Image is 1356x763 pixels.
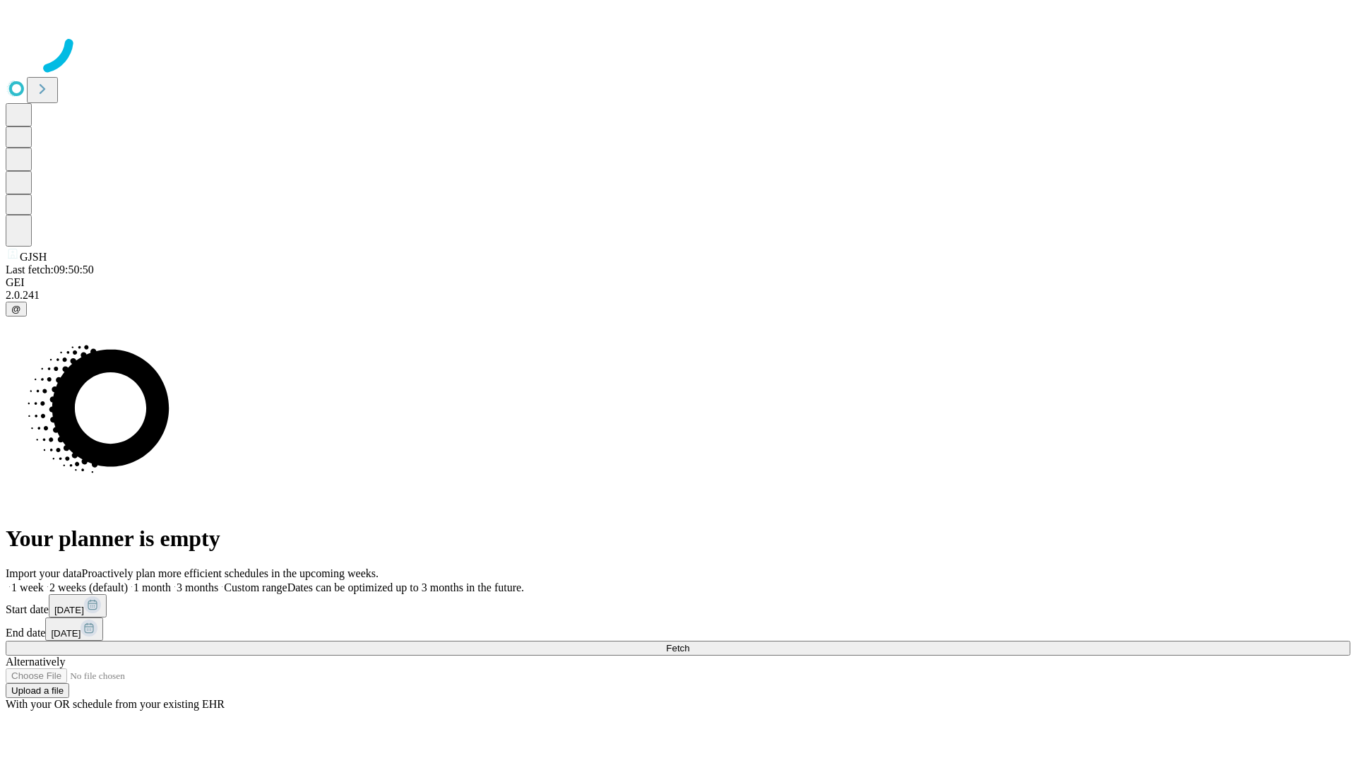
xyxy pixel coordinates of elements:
[6,567,82,579] span: Import your data
[133,581,171,593] span: 1 month
[6,276,1350,289] div: GEI
[6,289,1350,302] div: 2.0.241
[45,617,103,641] button: [DATE]
[82,567,379,579] span: Proactively plan more efficient schedules in the upcoming weeks.
[49,594,107,617] button: [DATE]
[20,251,47,263] span: GJSH
[6,526,1350,552] h1: Your planner is empty
[177,581,218,593] span: 3 months
[11,304,21,314] span: @
[6,594,1350,617] div: Start date
[287,581,524,593] span: Dates can be optimized up to 3 months in the future.
[6,683,69,698] button: Upload a file
[11,581,44,593] span: 1 week
[54,605,84,615] span: [DATE]
[666,643,689,653] span: Fetch
[6,641,1350,656] button: Fetch
[51,628,81,639] span: [DATE]
[6,302,27,317] button: @
[6,617,1350,641] div: End date
[6,698,225,710] span: With your OR schedule from your existing EHR
[6,656,65,668] span: Alternatively
[6,264,94,276] span: Last fetch: 09:50:50
[224,581,287,593] span: Custom range
[49,581,128,593] span: 2 weeks (default)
